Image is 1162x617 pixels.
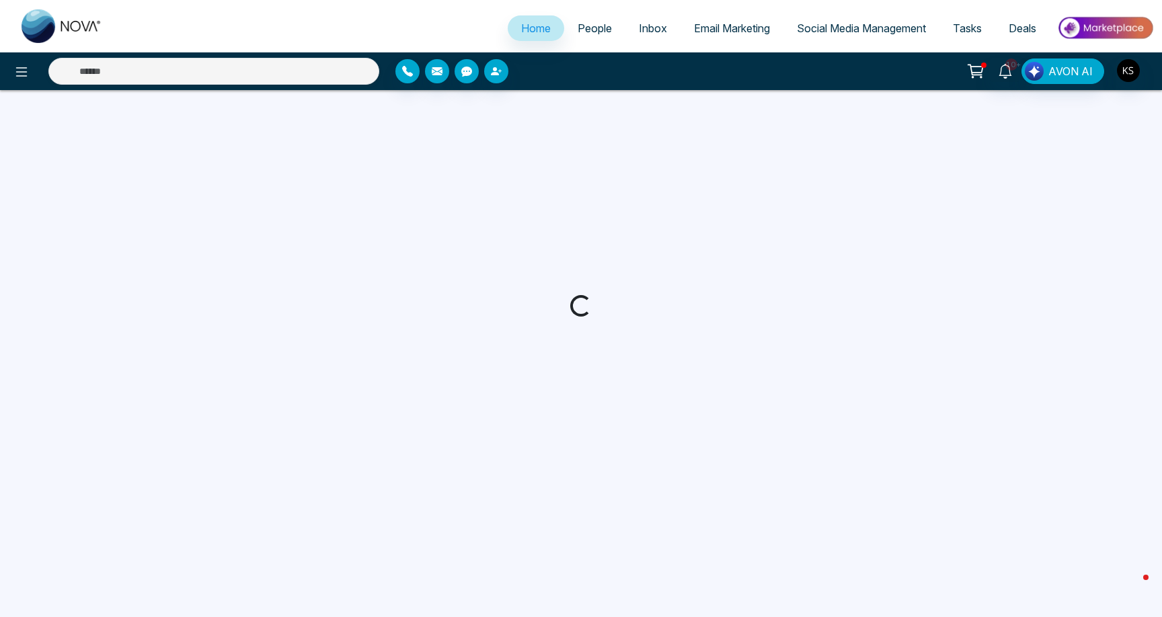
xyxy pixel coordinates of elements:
a: Social Media Management [783,15,939,41]
img: User Avatar [1117,59,1140,82]
a: 10+ [989,58,1021,82]
a: Deals [995,15,1050,41]
a: Inbox [625,15,681,41]
img: Lead Flow [1025,62,1044,81]
a: Home [508,15,564,41]
span: Social Media Management [797,22,926,35]
span: People [578,22,612,35]
a: People [564,15,625,41]
span: Deals [1009,22,1036,35]
span: Tasks [953,22,982,35]
img: Nova CRM Logo [22,9,102,43]
span: Email Marketing [694,22,770,35]
iframe: Intercom live chat [1116,571,1149,604]
img: Market-place.gif [1056,13,1154,43]
span: Inbox [639,22,667,35]
a: Email Marketing [681,15,783,41]
a: Tasks [939,15,995,41]
span: 10+ [1005,58,1017,71]
span: Home [521,22,551,35]
button: AVON AI [1021,58,1104,84]
span: AVON AI [1048,63,1093,79]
